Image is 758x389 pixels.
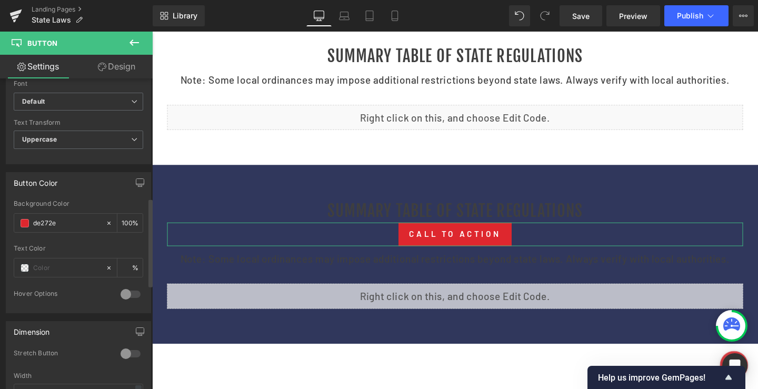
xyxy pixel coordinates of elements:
div: Text Transform [14,119,143,126]
a: Desktop [306,5,332,26]
span: Call To Action [270,207,366,219]
span: Publish [677,12,703,20]
div: Font [14,80,143,87]
span: Save [572,11,590,22]
span: Help us improve GemPages! [598,373,722,383]
a: Mobile [382,5,407,26]
button: More [733,5,754,26]
div: Background Color [14,200,143,207]
p: Note: Some local ordinances may impose additional restrictions beyond state laws. Always verify w... [16,43,621,58]
a: New Library [153,5,205,26]
button: Show survey - Help us improve GemPages! [598,371,735,384]
a: Design [78,55,155,78]
span: State Laws [32,16,71,24]
span: Preview [619,11,647,22]
input: Color [33,217,101,229]
div: Button Color [14,173,57,187]
h1: Summary Table of State Regulations [16,14,621,38]
div: Hover Options [14,290,110,301]
div: % [117,214,143,232]
p: Note: Some local ordinances may impose additional restrictions beyond state laws. Always verify w... [16,231,621,246]
button: Undo [509,5,530,26]
div: Stretch Button [14,349,110,360]
iframe: To enrich screen reader interactions, please activate Accessibility in Grammarly extension settings [152,32,758,389]
div: Dimension [14,322,50,336]
input: Color [33,262,101,274]
div: Width [14,372,143,380]
button: Publish [664,5,729,26]
a: Laptop [332,5,357,26]
div: To enrich screen reader interactions, please activate Accessibility in Grammarly extension settings [16,231,621,246]
i: Default [22,97,45,106]
div: Text Color [14,245,143,252]
div: To enrich screen reader interactions, please activate Accessibility in Grammarly extension settings [16,43,621,58]
div: Open Intercom Messenger [722,353,747,378]
h1: Summary Table of State Regulations [16,177,621,201]
div: % [117,258,143,277]
b: Uppercase [22,135,57,143]
span: Library [173,11,197,21]
button: Redo [534,5,555,26]
span: Button [27,39,57,47]
div: To enrich screen reader interactions, please activate Accessibility in Grammarly extension settings [16,177,621,201]
a: Landing Pages [32,5,153,14]
a: Call To Action [259,201,377,225]
div: To enrich screen reader interactions, please activate Accessibility in Grammarly extension settings [16,14,621,38]
a: Tablet [357,5,382,26]
a: Preview [606,5,660,26]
